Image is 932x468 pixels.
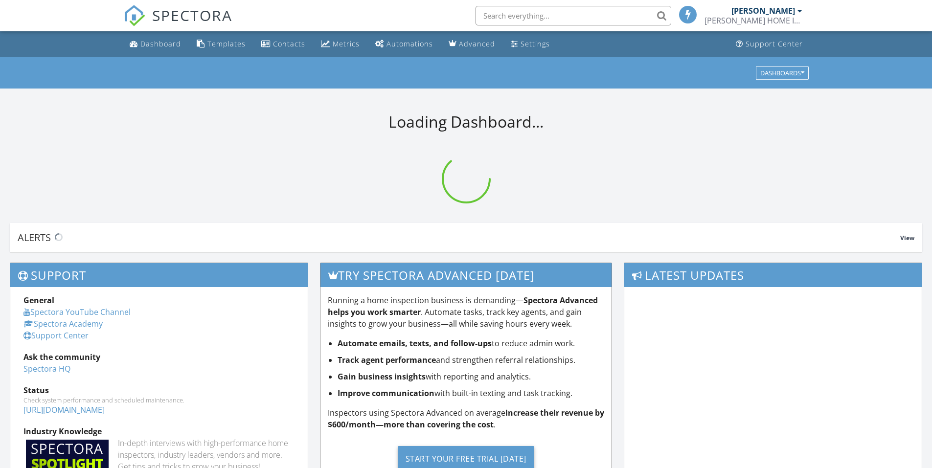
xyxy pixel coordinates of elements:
[900,234,914,242] span: View
[445,35,499,53] a: Advanced
[756,66,809,80] button: Dashboards
[338,337,605,349] li: to reduce admin work.
[126,35,185,53] a: Dashboard
[124,13,232,34] a: SPECTORA
[760,69,804,76] div: Dashboards
[624,263,922,287] h3: Latest Updates
[746,39,803,48] div: Support Center
[23,295,54,306] strong: General
[338,388,434,399] strong: Improve communication
[328,407,605,430] p: Inspectors using Spectora Advanced on average .
[273,39,305,48] div: Contacts
[521,39,550,48] div: Settings
[18,231,900,244] div: Alerts
[338,354,605,366] li: and strengthen referral relationships.
[328,295,598,317] strong: Spectora Advanced helps you work smarter
[257,35,309,53] a: Contacts
[333,39,360,48] div: Metrics
[320,263,612,287] h3: Try spectora advanced [DATE]
[207,39,246,48] div: Templates
[459,39,495,48] div: Advanced
[338,338,492,349] strong: Automate emails, texts, and follow-ups
[338,371,426,382] strong: Gain business insights
[338,355,436,365] strong: Track agent performance
[10,263,308,287] h3: Support
[23,307,131,317] a: Spectora YouTube Channel
[124,5,145,26] img: The Best Home Inspection Software - Spectora
[732,35,807,53] a: Support Center
[23,396,295,404] div: Check system performance and scheduled maintenance.
[507,35,554,53] a: Settings
[328,407,604,430] strong: increase their revenue by $600/month—more than covering the cost
[338,371,605,382] li: with reporting and analytics.
[705,16,802,25] div: WIGGINS HOME INSPECTIONS, LLC
[731,6,795,16] div: [PERSON_NAME]
[140,39,181,48] div: Dashboard
[23,384,295,396] div: Status
[193,35,250,53] a: Templates
[23,425,295,437] div: Industry Knowledge
[386,39,433,48] div: Automations
[23,351,295,363] div: Ask the community
[476,6,671,25] input: Search everything...
[152,5,232,25] span: SPECTORA
[317,35,364,53] a: Metrics
[328,294,605,330] p: Running a home inspection business is demanding— . Automate tasks, track key agents, and gain ins...
[23,404,105,415] a: [URL][DOMAIN_NAME]
[338,387,605,399] li: with built-in texting and task tracking.
[23,363,70,374] a: Spectora HQ
[23,330,89,341] a: Support Center
[23,318,103,329] a: Spectora Academy
[371,35,437,53] a: Automations (Basic)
